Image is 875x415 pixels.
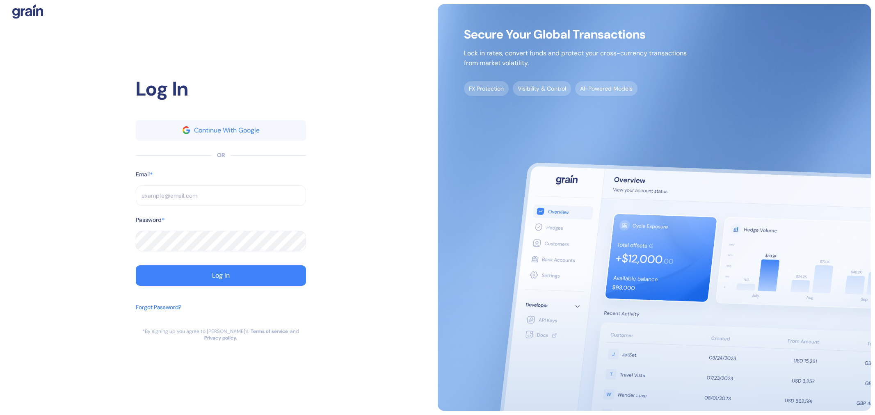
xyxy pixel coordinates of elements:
[290,328,299,335] div: and
[12,4,43,19] img: logo
[136,74,306,104] div: Log In
[142,328,249,335] div: *By signing up you agree to [PERSON_NAME]’s
[136,120,306,141] button: googleContinue With Google
[575,81,637,96] span: AI-Powered Models
[217,151,225,160] div: OR
[136,170,150,179] label: Email
[513,81,571,96] span: Visibility & Control
[438,4,871,411] img: signup-main-image
[136,303,181,312] div: Forgot Password?
[136,216,162,224] label: Password
[136,185,306,206] input: example@email.com
[204,335,237,341] a: Privacy policy.
[194,127,260,134] div: Continue With Google
[251,328,288,335] a: Terms of service
[136,299,181,328] button: Forgot Password?
[136,265,306,286] button: Log In
[464,30,687,39] span: Secure Your Global Transactions
[212,272,230,279] div: Log In
[464,81,509,96] span: FX Protection
[464,48,687,68] p: Lock in rates, convert funds and protect your cross-currency transactions from market volatility.
[183,126,190,134] img: google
